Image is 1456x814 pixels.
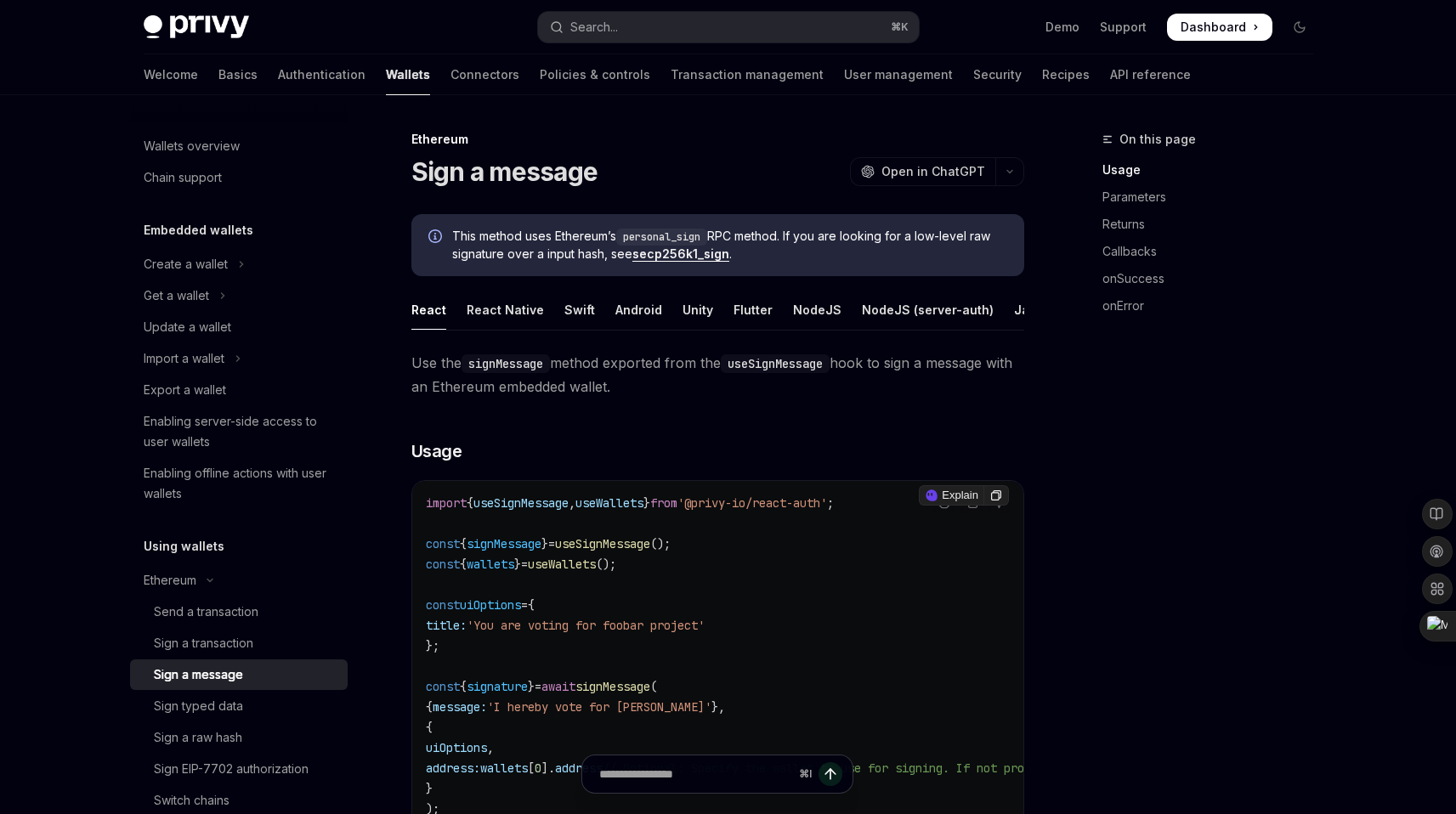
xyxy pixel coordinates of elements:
span: signMessage [467,536,541,551]
span: wallets [467,557,514,572]
a: Sign a transaction [130,628,348,659]
span: { [460,557,467,572]
div: Unity [683,290,713,330]
div: Create a wallet [144,254,228,274]
button: Toggle Get a wallet section [130,280,348,311]
span: On this page [1119,129,1196,150]
span: signature [467,679,528,694]
span: const [426,679,460,694]
button: Send message [819,762,842,786]
span: { [460,536,467,551]
span: uiOptions [426,740,487,755]
span: title: [426,618,467,633]
code: useSignMessage [721,354,830,373]
span: } [541,536,548,551]
span: Use the method exported from the hook to sign a message with an Ethereum embedded wallet. [411,351,1024,399]
span: const [426,597,460,613]
h1: Sign a message [411,156,598,187]
code: personal_sign [616,229,707,246]
code: signMessage [462,354,550,373]
a: Support [1100,19,1147,36]
div: Flutter [734,290,773,330]
a: Authentication [278,54,365,95]
a: Recipes [1042,54,1090,95]
span: signMessage [575,679,650,694]
div: Import a wallet [144,348,224,369]
span: Open in ChatGPT [881,163,985,180]
span: }, [711,699,725,715]
a: Update a wallet [130,312,348,342]
a: API reference [1110,54,1191,95]
a: onError [1102,292,1327,319]
a: Basics [218,54,258,95]
a: Welcome [144,54,198,95]
span: import [426,495,467,511]
span: 'I hereby vote for [PERSON_NAME]' [487,699,711,715]
div: Search... [570,17,618,37]
button: Open in ChatGPT [850,157,995,186]
a: User management [844,54,953,95]
button: Open search [538,12,919,42]
a: Connectors [450,54,519,95]
span: (); [650,536,671,551]
span: Dashboard [1181,19,1246,36]
h5: Embedded wallets [144,220,253,240]
div: Sign EIP-7702 authorization [154,759,309,779]
div: Android [615,290,662,330]
a: Demo [1045,19,1079,36]
a: Wallets [386,54,430,95]
a: Usage [1102,156,1327,184]
span: useSignMessage [473,495,569,511]
svg: Info [428,229,445,246]
span: useWallets [528,557,596,572]
span: 'You are voting for foobar project' [467,618,705,633]
a: Send a transaction [130,596,348,627]
a: Sign a raw hash [130,722,348,753]
span: { [426,699,433,715]
span: , [569,495,575,511]
div: React Native [467,290,544,330]
div: NodeJS (server-auth) [862,290,994,330]
span: from [650,495,677,511]
div: Sign a message [154,664,243,685]
span: await [541,679,575,694]
div: React [411,290,446,330]
a: onSuccess [1102,265,1327,292]
span: uiOptions [460,597,521,613]
div: Enabling server-side access to user wallets [144,411,337,452]
button: Toggle Ethereum section [130,565,348,596]
img: dark logo [144,15,249,39]
a: Dashboard [1167,14,1272,41]
span: This method uses Ethereum’s RPC method. If you are looking for a low-level raw signature over a i... [452,228,1007,263]
a: secp256k1_sign [632,246,729,262]
a: Sign typed data [130,691,348,721]
a: Export a wallet [130,375,348,405]
span: = [521,597,528,613]
div: Enabling offline actions with user wallets [144,463,337,504]
div: Get a wallet [144,285,209,306]
a: Transaction management [671,54,824,95]
span: const [426,536,460,551]
button: Toggle dark mode [1286,14,1313,41]
span: } [528,679,535,694]
span: ( [650,679,657,694]
a: Security [973,54,1022,95]
div: Sign a raw hash [154,727,242,748]
div: Send a transaction [154,602,258,622]
a: Enabling offline actions with user wallets [130,458,348,509]
span: = [535,679,541,694]
div: Ethereum [144,570,196,591]
div: Wallets overview [144,136,240,156]
span: (); [596,557,616,572]
span: const [426,557,460,572]
a: Sign a message [130,659,348,690]
a: Wallets overview [130,131,348,161]
a: Policies & controls [540,54,650,95]
span: , [487,740,494,755]
span: ; [827,495,834,511]
span: } [514,557,521,572]
span: '@privy-io/react-auth' [677,495,827,511]
div: Sign typed data [154,696,243,716]
span: ⌘ K [891,20,909,34]
div: Swift [564,290,595,330]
